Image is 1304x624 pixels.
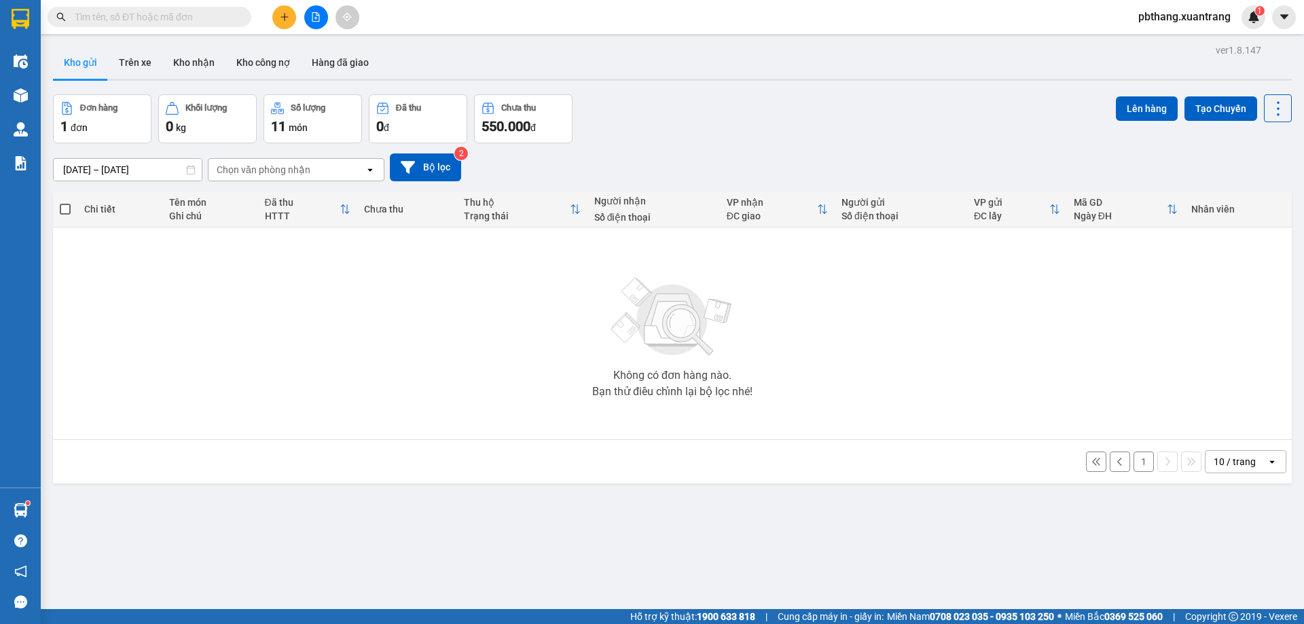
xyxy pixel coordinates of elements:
[56,12,66,22] span: search
[158,94,257,143] button: Khối lượng0kg
[841,210,960,221] div: Số điện thoại
[1074,197,1167,208] div: Mã GD
[365,164,376,175] svg: open
[1248,11,1260,23] img: icon-new-feature
[967,191,1067,227] th: Toggle SortBy
[1184,96,1257,121] button: Tạo Chuyến
[1267,456,1278,467] svg: open
[1272,5,1296,29] button: caret-down
[14,534,27,547] span: question-circle
[720,191,835,227] th: Toggle SortBy
[14,565,27,578] span: notification
[457,191,587,227] th: Toggle SortBy
[384,122,389,133] span: đ
[14,595,27,608] span: message
[727,197,817,208] div: VP nhận
[1134,452,1154,472] button: 1
[1257,6,1262,16] span: 1
[630,609,755,624] span: Hỗ trợ kỹ thuật:
[594,212,713,223] div: Số điện thoại
[1104,611,1163,622] strong: 0369 525 060
[1067,191,1184,227] th: Toggle SortBy
[54,159,202,181] input: Select a date range.
[176,122,186,133] span: kg
[1255,6,1265,16] sup: 1
[162,46,225,79] button: Kho nhận
[887,609,1054,624] span: Miền Nam
[169,210,251,221] div: Ghi chú
[12,9,29,29] img: logo-vxr
[778,609,884,624] span: Cung cấp máy in - giấy in:
[592,386,753,397] div: Bạn thử điều chỉnh lại bộ lọc nhé!
[974,210,1049,221] div: ĐC lấy
[80,103,117,113] div: Đơn hàng
[604,270,740,365] img: svg+xml;base64,PHN2ZyBjbGFzcz0ibGlzdC1wbHVnX19zdmciIHhtbG5zPSJodHRwOi8vd3d3LnczLm9yZy8yMDAwL3N2Zy...
[697,611,755,622] strong: 1900 633 818
[369,94,467,143] button: Đã thu0đ
[71,122,88,133] span: đơn
[272,5,296,29] button: plus
[396,103,421,113] div: Đã thu
[336,5,359,29] button: aim
[464,197,570,208] div: Thu hộ
[291,103,325,113] div: Số lượng
[1116,96,1178,121] button: Lên hàng
[185,103,227,113] div: Khối lượng
[1214,455,1256,469] div: 10 / trang
[1065,609,1163,624] span: Miền Bắc
[217,163,310,177] div: Chọn văn phòng nhận
[108,46,162,79] button: Trên xe
[166,118,173,134] span: 0
[225,46,301,79] button: Kho công nợ
[1127,8,1242,25] span: pbthang.xuantrang
[14,503,28,517] img: warehouse-icon
[530,122,536,133] span: đ
[60,118,68,134] span: 1
[364,204,450,215] div: Chưa thu
[376,118,384,134] span: 0
[1057,614,1062,619] span: ⚪️
[84,204,155,215] div: Chi tiết
[75,10,235,24] input: Tìm tên, số ĐT hoặc mã đơn
[482,118,530,134] span: 550.000
[53,94,151,143] button: Đơn hàng1đơn
[258,191,358,227] th: Toggle SortBy
[169,197,251,208] div: Tên món
[930,611,1054,622] strong: 0708 023 035 - 0935 103 250
[289,122,308,133] span: món
[304,5,328,29] button: file-add
[342,12,352,22] span: aim
[727,210,817,221] div: ĐC giao
[311,12,321,22] span: file-add
[14,156,28,170] img: solution-icon
[613,370,731,381] div: Không có đơn hàng nào.
[1278,11,1290,23] span: caret-down
[1216,43,1261,58] div: ver 1.8.147
[390,153,461,181] button: Bộ lọc
[594,196,713,206] div: Người nhận
[26,501,30,505] sup: 1
[14,88,28,103] img: warehouse-icon
[280,12,289,22] span: plus
[1074,210,1167,221] div: Ngày ĐH
[474,94,573,143] button: Chưa thu550.000đ
[14,122,28,136] img: warehouse-icon
[501,103,536,113] div: Chưa thu
[265,197,340,208] div: Đã thu
[301,46,380,79] button: Hàng đã giao
[841,197,960,208] div: Người gửi
[1191,204,1285,215] div: Nhân viên
[464,210,570,221] div: Trạng thái
[271,118,286,134] span: 11
[14,54,28,69] img: warehouse-icon
[264,94,362,143] button: Số lượng11món
[454,147,468,160] sup: 2
[1229,612,1238,621] span: copyright
[53,46,108,79] button: Kho gửi
[1173,609,1175,624] span: |
[974,197,1049,208] div: VP gửi
[265,210,340,221] div: HTTT
[765,609,767,624] span: |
